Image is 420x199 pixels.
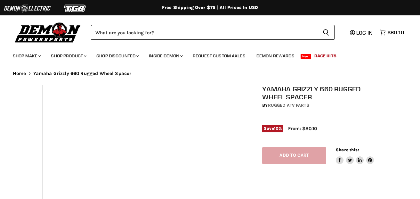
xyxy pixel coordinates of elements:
[33,71,132,76] span: Yamaha Grizzly 660 Rugged Wheel Spacer
[3,2,51,14] img: Demon Electric Logo 2
[13,21,83,44] img: Demon Powersports
[274,126,279,131] span: 10
[91,25,318,40] input: Search
[8,49,45,62] a: Shop Make
[301,54,311,59] span: New!
[347,30,376,36] a: Log in
[46,49,90,62] a: Shop Product
[318,25,335,40] button: Search
[8,47,402,62] ul: Main menu
[91,25,335,40] form: Product
[144,49,187,62] a: Inside Demon
[288,126,317,131] span: From: $80.10
[51,2,99,14] img: TGB Logo 2
[387,29,404,36] span: $80.10
[336,147,359,152] span: Share this:
[356,29,373,36] span: Log in
[336,147,374,164] aside: Share this:
[310,49,341,62] a: Race Kits
[268,103,309,108] a: Rugged ATV Parts
[262,102,381,109] div: by
[252,49,299,62] a: Demon Rewards
[13,71,26,76] a: Home
[188,49,250,62] a: Request Custom Axles
[376,28,407,37] a: $80.10
[262,125,283,132] span: Save %
[262,85,381,101] h1: Yamaha Grizzly 660 Rugged Wheel Spacer
[92,49,143,62] a: Shop Discounted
